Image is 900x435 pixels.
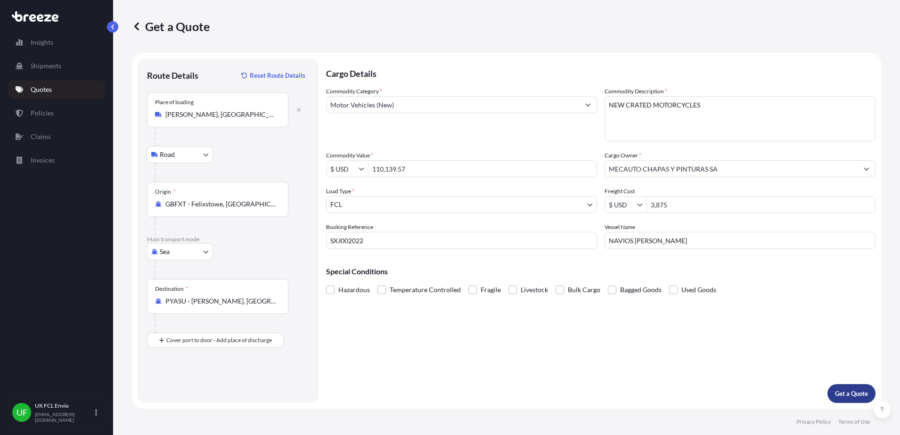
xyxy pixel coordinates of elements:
[326,196,597,213] button: FCL
[155,98,194,106] div: Place of loading
[16,408,27,417] span: UF
[568,283,600,297] span: Bulk Cargo
[481,283,501,297] span: Fragile
[8,104,105,123] a: Policies
[326,222,373,232] label: Booking Reference
[35,402,93,410] p: UK FCL Envio
[155,188,175,196] div: Origin
[166,336,272,345] span: Cover port to door - Add place of discharge
[147,243,213,260] button: Select transport
[160,247,170,256] span: Sea
[237,68,309,83] button: Reset Route Details
[605,160,858,177] input: Full name
[838,418,870,426] a: Terms of Use
[827,384,875,403] button: Get a Quote
[8,57,105,75] a: Shipments
[326,232,597,249] input: Your internal reference
[605,151,641,160] label: Cargo Owner
[796,418,831,426] a: Privacy Policy
[858,160,875,177] button: Show suggestions
[8,80,105,99] a: Quotes
[359,164,368,173] button: Show suggestions
[31,108,54,118] p: Policies
[35,411,93,423] p: [EMAIL_ADDRESS][DOMAIN_NAME]
[132,19,210,34] p: Get a Quote
[147,333,284,348] button: Cover port to door - Add place of discharge
[326,58,875,87] p: Cargo Details
[165,296,277,306] input: Destination
[165,110,277,119] input: Place of loading
[681,283,716,297] span: Used Goods
[250,71,305,80] p: Reset Route Details
[147,146,213,163] button: Select transport
[326,268,875,275] p: Special Conditions
[31,156,55,165] p: Invoices
[637,200,646,209] button: Show suggestions
[368,160,597,177] input: Type amount
[326,187,354,196] span: Load Type
[8,33,105,52] a: Insights
[580,96,597,113] button: Show suggestions
[605,196,637,213] input: Freight Cost
[31,38,53,47] p: Insights
[605,232,875,249] input: Enter name
[326,87,382,96] label: Commodity Category
[338,283,370,297] span: Hazardous
[165,199,277,209] input: Origin
[31,132,51,141] p: Claims
[8,127,105,146] a: Claims
[605,87,667,96] label: Commodity Description
[8,151,105,170] a: Invoices
[390,283,461,297] span: Temperature Controlled
[330,200,342,209] span: FCL
[147,70,198,81] p: Route Details
[147,236,309,243] p: Main transport mode
[605,222,635,232] label: Vessel Name
[326,151,373,160] label: Commodity Value
[31,85,52,94] p: Quotes
[647,196,875,213] input: Enter amount
[605,187,635,196] label: Freight Cost
[327,160,359,177] input: Commodity Value
[327,96,580,113] input: Select a commodity type
[835,389,868,398] p: Get a Quote
[31,61,61,71] p: Shipments
[155,285,188,293] div: Destination
[620,283,662,297] span: Bagged Goods
[160,150,175,159] span: Road
[521,283,548,297] span: Livestock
